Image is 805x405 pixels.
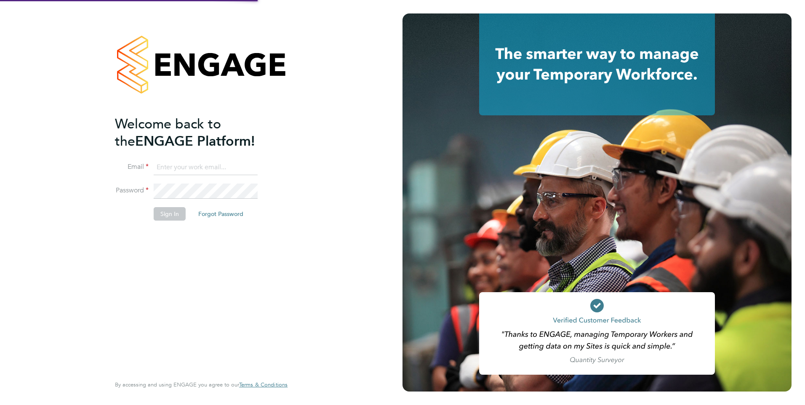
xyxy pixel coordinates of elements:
label: Email [115,163,149,171]
input: Enter your work email... [154,160,258,175]
span: By accessing and using ENGAGE you agree to our [115,381,288,388]
button: Forgot Password [192,207,250,221]
button: Sign In [154,207,186,221]
a: Terms & Conditions [239,381,288,388]
label: Password [115,186,149,195]
span: Welcome back to the [115,116,221,149]
h2: ENGAGE Platform! [115,115,279,150]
